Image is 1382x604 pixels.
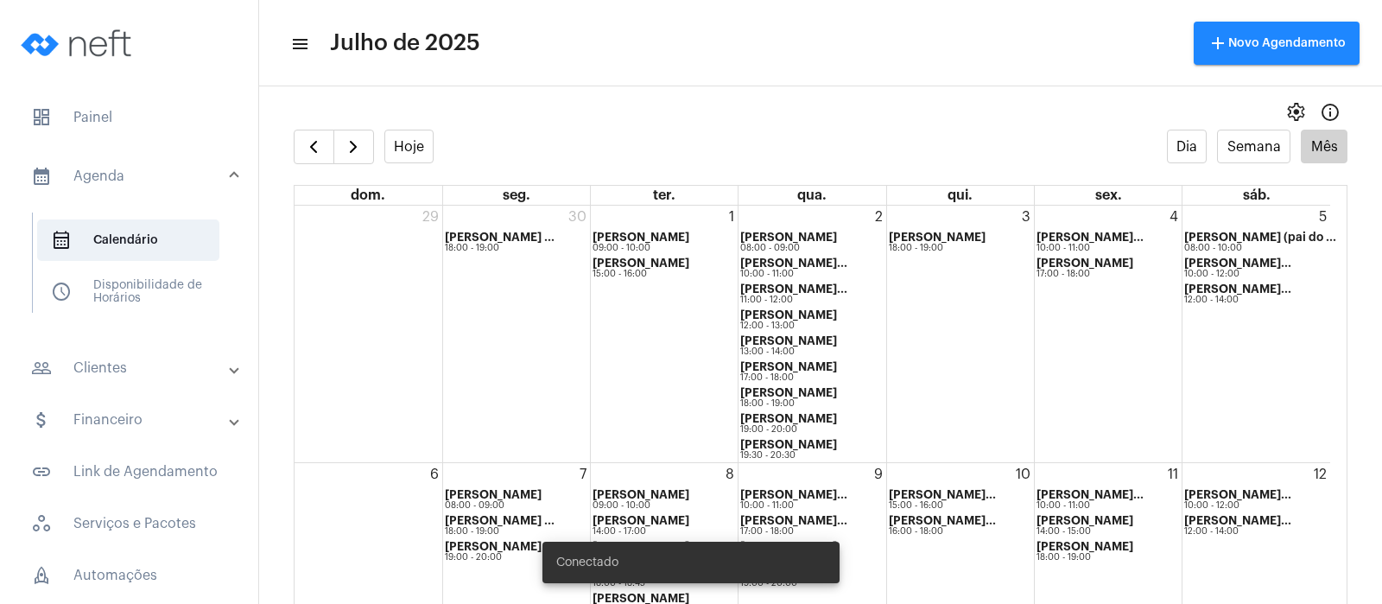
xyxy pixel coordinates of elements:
[565,206,590,228] a: 30 de junho de 2025
[650,186,679,205] a: terça-feira
[17,503,241,544] span: Serviços e Pacotes
[1018,206,1034,228] a: 3 de julho de 2025
[51,230,72,251] span: sidenav icon
[1182,206,1330,463] td: 5 de julho de 2025
[740,361,837,372] strong: [PERSON_NAME]
[556,554,618,571] span: Conectado
[740,257,847,269] strong: [PERSON_NAME]...
[31,107,52,128] span: sidenav icon
[442,206,590,463] td: 30 de junho de 2025
[740,387,837,398] strong: [PERSON_NAME]
[740,489,847,500] strong: [PERSON_NAME]...
[294,130,334,164] button: Mês Anterior
[499,186,534,205] a: segunda-feira
[37,219,219,261] span: Calendário
[794,186,830,205] a: quarta-feira
[576,463,590,486] a: 7 de julho de 2025
[1208,33,1228,54] mat-icon: add
[889,515,996,526] strong: [PERSON_NAME]...
[427,463,442,486] a: 6 de julho de 2025
[17,555,241,596] span: Automações
[1315,206,1330,228] a: 5 de julho de 2025
[445,527,555,537] div: 18:00 - 19:00
[1012,463,1034,486] a: 10 de julho de 2025
[740,244,837,253] div: 08:00 - 09:00
[1184,232,1336,243] strong: [PERSON_NAME] (pai do ...
[445,515,555,526] strong: [PERSON_NAME] ...
[290,34,307,54] mat-icon: sidenav icon
[445,244,555,253] div: 18:00 - 19:00
[51,282,72,302] span: sidenav icon
[1092,186,1125,205] a: sexta-feira
[889,232,986,243] strong: [PERSON_NAME]
[31,410,52,430] mat-icon: sidenav icon
[445,232,555,243] strong: [PERSON_NAME] ...
[593,244,689,253] div: 09:00 - 10:00
[31,166,231,187] mat-panel-title: Agenda
[739,206,886,463] td: 2 de julho de 2025
[31,461,52,482] mat-icon: sidenav icon
[445,553,542,563] div: 19:00 - 20:00
[1313,95,1347,130] button: Info
[1278,95,1313,130] button: settings
[1285,102,1306,123] span: settings
[740,283,847,295] strong: [PERSON_NAME]...
[1036,553,1133,563] div: 18:00 - 19:00
[1036,501,1144,511] div: 10:00 - 11:00
[37,271,219,313] span: Disponibilidade de Horários
[740,335,837,347] strong: [PERSON_NAME]
[1184,527,1291,537] div: 12:00 - 14:00
[31,410,231,430] mat-panel-title: Financeiro
[1184,501,1291,511] div: 10:00 - 12:00
[10,149,258,204] mat-expansion-panel-header: sidenav iconAgenda
[1184,489,1291,500] strong: [PERSON_NAME]...
[1036,527,1133,537] div: 14:00 - 15:00
[889,489,996,500] strong: [PERSON_NAME]...
[593,515,689,526] strong: [PERSON_NAME]
[740,439,837,450] strong: [PERSON_NAME]
[740,270,847,279] div: 10:00 - 11:00
[384,130,434,163] button: Hoje
[10,204,258,337] div: sidenav iconAgenda
[726,206,738,228] a: 1 de julho de 2025
[593,270,689,279] div: 15:00 - 16:00
[1164,463,1182,486] a: 11 de julho de 2025
[1036,270,1133,279] div: 17:00 - 18:00
[1184,244,1336,253] div: 08:00 - 10:00
[31,358,231,378] mat-panel-title: Clientes
[31,513,52,534] span: sidenav icon
[740,413,837,424] strong: [PERSON_NAME]
[889,527,996,537] div: 16:00 - 18:00
[1036,515,1133,526] strong: [PERSON_NAME]
[445,541,542,552] strong: [PERSON_NAME]
[593,257,689,269] strong: [PERSON_NAME]
[17,451,241,493] span: Link de Agendamento
[1036,244,1144,253] div: 10:00 - 11:00
[295,206,442,463] td: 29 de junho de 2025
[1036,232,1144,243] strong: [PERSON_NAME]...
[1034,206,1182,463] td: 4 de julho de 2025
[740,515,847,526] strong: [PERSON_NAME]...
[17,97,241,138] span: Painel
[740,373,837,383] div: 17:00 - 18:00
[1194,22,1360,65] button: Novo Agendamento
[591,206,739,463] td: 1 de julho de 2025
[1036,257,1133,269] strong: [PERSON_NAME]
[889,244,986,253] div: 18:00 - 19:00
[1184,270,1291,279] div: 10:00 - 12:00
[1166,206,1182,228] a: 4 de julho de 2025
[347,186,389,205] a: domingo
[419,206,442,228] a: 29 de junho de 2025
[14,9,143,78] img: logo-neft-novo-2.png
[1167,130,1208,163] button: Dia
[1184,296,1291,305] div: 12:00 - 14:00
[1301,130,1347,163] button: Mês
[944,186,976,205] a: quinta-feira
[889,501,996,511] div: 15:00 - 16:00
[740,309,837,321] strong: [PERSON_NAME]
[593,489,689,500] strong: [PERSON_NAME]
[886,206,1034,463] td: 3 de julho de 2025
[740,232,837,243] strong: [PERSON_NAME]
[10,399,258,441] mat-expansion-panel-header: sidenav iconFinanceiro
[740,399,837,409] div: 18:00 - 19:00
